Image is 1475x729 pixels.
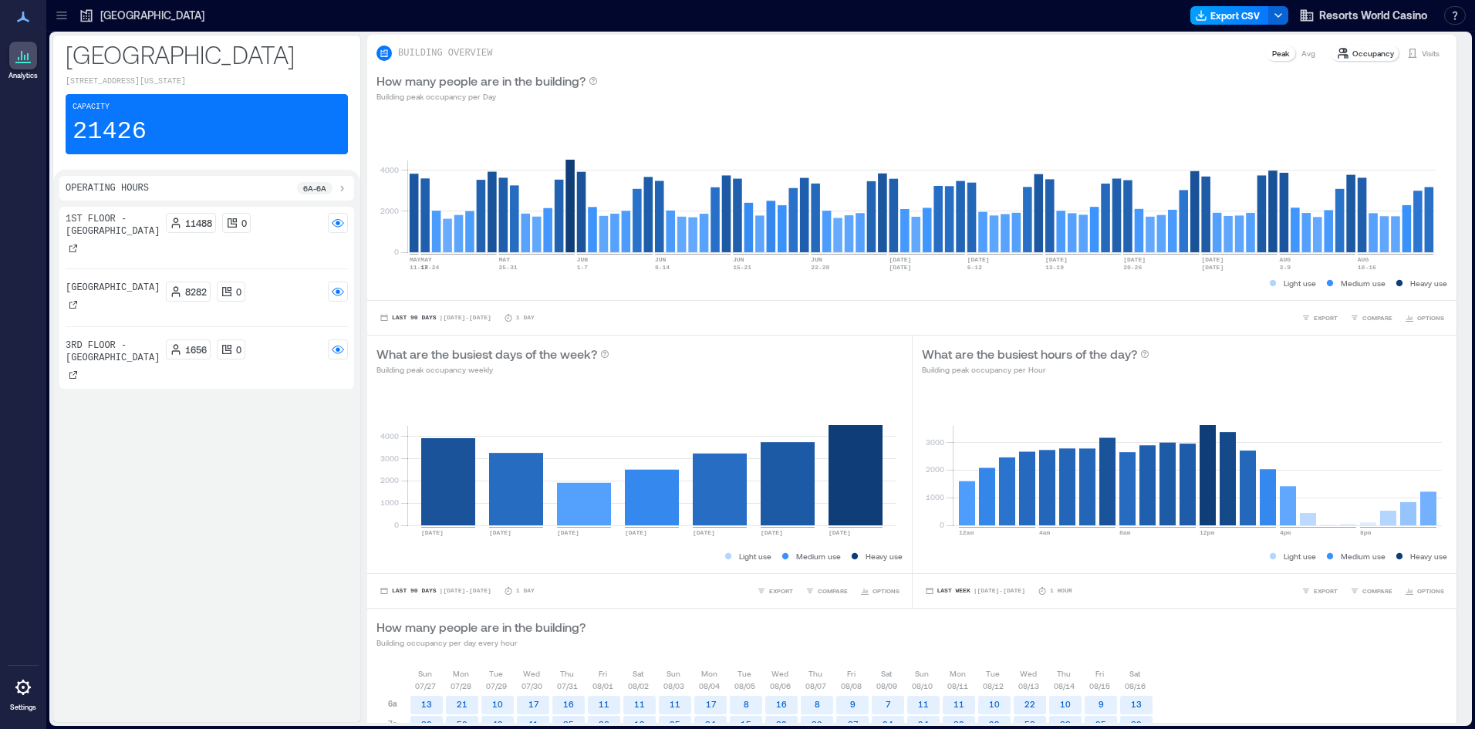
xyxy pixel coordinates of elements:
[457,719,467,729] text: 50
[754,583,796,599] button: EXPORT
[1314,313,1338,322] span: EXPORT
[1360,529,1372,536] text: 8pm
[420,264,439,271] text: 18-24
[776,699,787,709] text: 16
[848,719,859,729] text: 37
[925,437,943,447] tspan: 3000
[560,667,574,680] p: Thu
[66,282,160,294] p: [GEOGRAPHIC_DATA]
[66,76,348,88] p: [STREET_ADDRESS][US_STATE]
[634,719,645,729] text: 19
[557,680,578,692] p: 07/31
[1060,719,1071,729] text: 33
[634,699,645,709] text: 11
[1050,586,1072,596] p: 1 Hour
[421,529,444,536] text: [DATE]
[1341,277,1386,289] p: Medium use
[8,71,38,80] p: Analytics
[925,492,943,501] tspan: 1000
[398,47,492,59] p: BUILDING OVERVIEW
[1417,586,1444,596] span: OPTIONS
[699,680,720,692] p: 08/04
[185,285,207,298] p: 8282
[811,264,829,271] text: 22-28
[1362,313,1392,322] span: COMPARE
[516,313,535,322] p: 1 Day
[1298,583,1341,599] button: EXPORT
[857,583,903,599] button: OPTIONS
[599,719,609,729] text: 36
[1095,667,1104,680] p: Fri
[489,529,511,536] text: [DATE]
[380,206,399,215] tspan: 2000
[881,667,892,680] p: Sat
[592,680,613,692] p: 08/01
[733,256,744,263] text: JUN
[1352,47,1394,59] p: Occupancy
[1054,680,1075,692] p: 08/14
[866,550,903,562] p: Heavy use
[912,680,933,692] p: 08/10
[516,586,535,596] p: 1 Day
[421,719,432,729] text: 32
[841,680,862,692] p: 08/08
[818,586,848,596] span: COMPARE
[10,703,36,712] p: Settings
[1358,256,1369,263] text: AUG
[989,719,1000,729] text: 29
[380,165,399,174] tspan: 4000
[847,667,856,680] p: Fri
[850,699,856,709] text: 9
[236,285,241,298] p: 0
[1095,719,1106,729] text: 25
[1294,3,1432,28] button: Resorts World Casino
[1024,719,1035,729] text: 53
[528,699,539,709] text: 17
[1298,310,1341,326] button: EXPORT
[1410,277,1447,289] p: Heavy use
[939,520,943,529] tspan: 0
[66,339,160,364] p: 3rd Floor - [GEOGRAPHIC_DATA]
[1018,680,1039,692] p: 08/13
[1280,529,1291,536] text: 4pm
[918,699,929,709] text: 11
[808,667,822,680] p: Thu
[883,719,893,729] text: 24
[1119,529,1131,536] text: 8am
[73,101,110,113] p: Capacity
[66,39,348,69] p: [GEOGRAPHIC_DATA]
[925,464,943,474] tspan: 2000
[805,680,826,692] p: 08/07
[918,719,929,729] text: 24
[633,667,643,680] p: Sat
[421,699,432,709] text: 13
[1131,699,1142,709] text: 13
[499,256,511,263] text: MAY
[1125,680,1146,692] p: 08/16
[705,719,716,729] text: 34
[1200,529,1214,536] text: 12pm
[577,256,589,263] text: JUN
[667,667,680,680] p: Sun
[811,256,822,263] text: JUN
[1402,310,1447,326] button: OPTIONS
[376,618,586,636] p: How many people are in the building?
[380,454,399,463] tspan: 3000
[376,636,586,649] p: Building occupancy per day every hour
[829,529,851,536] text: [DATE]
[734,680,755,692] p: 08/05
[303,182,326,194] p: 6a - 6a
[761,529,783,536] text: [DATE]
[1422,47,1440,59] p: Visits
[185,343,207,356] p: 1656
[376,72,586,90] p: How many people are in the building?
[1123,256,1146,263] text: [DATE]
[5,669,42,717] a: Settings
[73,116,147,147] p: 21426
[394,247,399,256] tspan: 0
[1347,583,1396,599] button: COMPARE
[489,667,503,680] p: Tue
[733,264,751,271] text: 15-21
[737,667,751,680] p: Tue
[457,699,467,709] text: 21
